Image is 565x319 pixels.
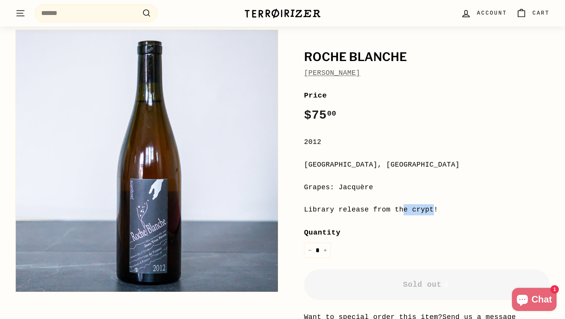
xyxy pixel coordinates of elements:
[456,2,512,25] a: Account
[510,288,559,313] inbox-online-store-chat: Shopify online store chat
[304,243,316,258] button: Reduce item quantity by one
[403,280,450,289] span: Sold out
[512,2,554,25] a: Cart
[304,69,360,77] a: [PERSON_NAME]
[304,137,550,148] div: 2012
[304,108,336,122] span: $75
[477,9,507,17] span: Account
[304,269,550,300] button: Sold out
[319,243,331,258] button: Increase item quantity by one
[304,227,550,238] label: Quantity
[304,51,550,64] h1: Roche Blanche
[304,243,331,258] input: quantity
[304,182,550,193] div: Grapes: Jacquère
[304,159,550,170] div: [GEOGRAPHIC_DATA], [GEOGRAPHIC_DATA]
[304,204,550,215] div: Library release from the crypt!
[304,90,550,101] label: Price
[532,9,550,17] span: Cart
[16,30,278,292] img: Roche Blanche
[327,109,336,118] sup: 00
